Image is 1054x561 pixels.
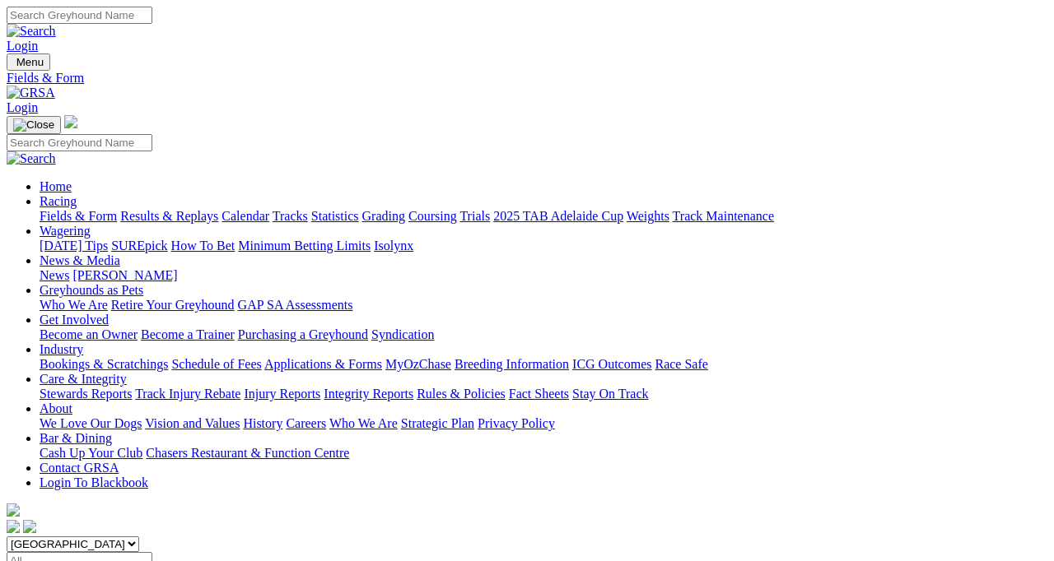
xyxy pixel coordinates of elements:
[238,239,371,253] a: Minimum Betting Limits
[459,209,490,223] a: Trials
[171,239,236,253] a: How To Bet
[171,357,261,371] a: Schedule of Fees
[40,209,117,223] a: Fields & Form
[7,503,20,517] img: logo-grsa-white.png
[40,268,1047,283] div: News & Media
[371,327,434,341] a: Syndication
[40,327,138,341] a: Become an Owner
[40,179,72,193] a: Home
[40,239,1047,253] div: Wagering
[40,327,1047,342] div: Get Involved
[238,327,368,341] a: Purchasing a Greyhound
[673,209,774,223] a: Track Maintenance
[40,372,127,386] a: Care & Integrity
[7,39,38,53] a: Login
[40,253,120,267] a: News & Media
[7,100,38,114] a: Login
[7,151,56,166] img: Search
[120,209,218,223] a: Results & Replays
[417,387,506,401] a: Rules & Policies
[7,7,152,24] input: Search
[329,416,398,430] a: Who We Are
[222,209,269,223] a: Calendar
[374,239,413,253] a: Isolynx
[40,446,1047,461] div: Bar & Dining
[273,209,308,223] a: Tracks
[23,520,36,533] img: twitter.svg
[40,431,112,445] a: Bar & Dining
[509,387,569,401] a: Fact Sheets
[401,416,474,430] a: Strategic Plan
[7,520,20,533] img: facebook.svg
[7,53,50,71] button: Toggle navigation
[111,298,235,312] a: Retire Your Greyhound
[64,115,77,128] img: logo-grsa-white.png
[7,86,55,100] img: GRSA
[385,357,451,371] a: MyOzChase
[111,239,167,253] a: SUREpick
[40,209,1047,224] div: Racing
[362,209,405,223] a: Grading
[135,387,240,401] a: Track Injury Rebate
[7,116,61,134] button: Toggle navigation
[40,416,1047,431] div: About
[146,446,349,460] a: Chasers Restaurant & Function Centre
[72,268,177,282] a: [PERSON_NAME]
[478,416,555,430] a: Privacy Policy
[40,387,1047,401] div: Care & Integrity
[238,298,353,312] a: GAP SA Assessments
[7,24,56,39] img: Search
[13,118,54,132] img: Close
[16,56,44,68] span: Menu
[655,357,707,371] a: Race Safe
[408,209,457,223] a: Coursing
[40,446,142,460] a: Cash Up Your Club
[40,239,108,253] a: [DATE] Tips
[40,461,119,475] a: Contact GRSA
[141,327,235,341] a: Become a Trainer
[40,283,143,297] a: Greyhounds as Pets
[572,357,651,371] a: ICG Outcomes
[627,209,669,223] a: Weights
[286,416,326,430] a: Careers
[40,194,77,208] a: Racing
[493,209,623,223] a: 2025 TAB Adelaide Cup
[324,387,413,401] a: Integrity Reports
[40,268,69,282] a: News
[40,298,1047,313] div: Greyhounds as Pets
[40,401,72,415] a: About
[7,71,1047,86] a: Fields & Form
[311,209,359,223] a: Statistics
[572,387,648,401] a: Stay On Track
[145,416,240,430] a: Vision and Values
[7,134,152,151] input: Search
[243,416,282,430] a: History
[40,224,91,238] a: Wagering
[40,342,83,356] a: Industry
[40,357,168,371] a: Bookings & Scratchings
[40,357,1047,372] div: Industry
[40,298,108,312] a: Who We Are
[40,475,148,489] a: Login To Blackbook
[264,357,382,371] a: Applications & Forms
[40,313,109,327] a: Get Involved
[244,387,320,401] a: Injury Reports
[40,387,132,401] a: Stewards Reports
[40,416,142,430] a: We Love Our Dogs
[455,357,569,371] a: Breeding Information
